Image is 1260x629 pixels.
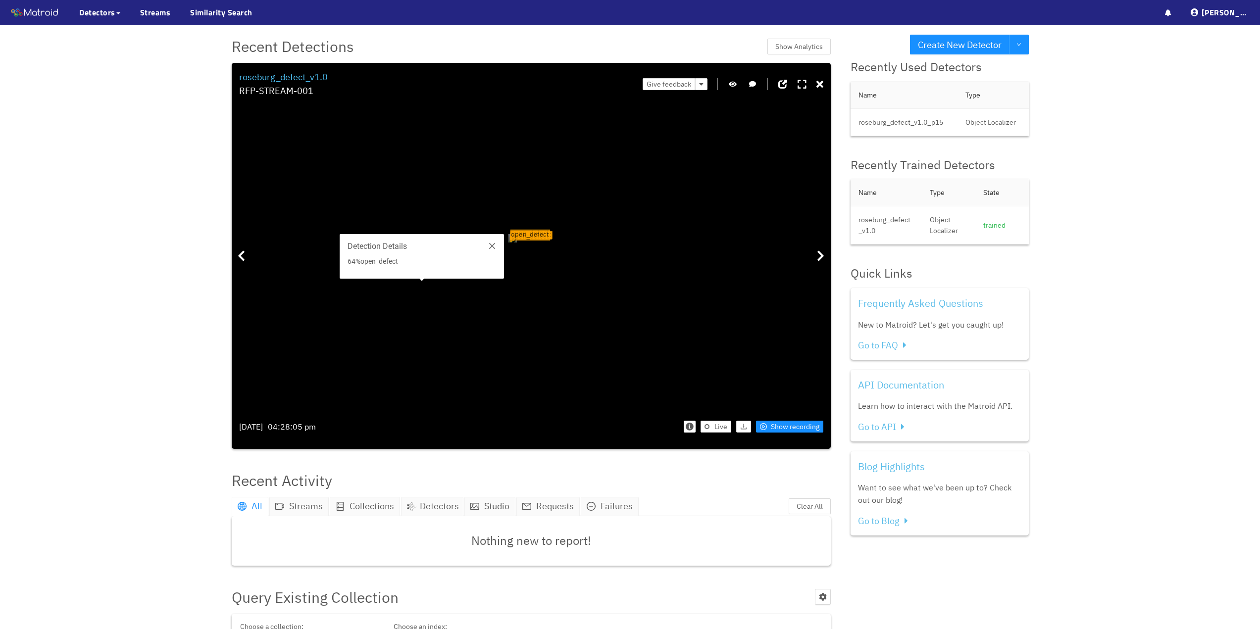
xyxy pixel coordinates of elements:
[336,502,345,511] span: database
[714,421,727,432] span: Live
[348,240,407,252] span: Detection Details
[910,35,1009,54] button: Create New Detector
[522,502,531,511] span: mail
[79,6,115,18] span: Detectors
[858,377,1021,392] div: API Documentation
[858,459,1021,474] div: Blog Highlights
[858,319,1021,331] div: New to Matroid? Let's get you caught up!
[512,232,552,239] span: open_defect
[775,41,823,52] span: Show Analytics
[470,502,479,511] span: picture
[851,264,1029,283] div: Quick Links
[858,400,1021,412] div: Learn how to interact with the Matroid API.
[851,179,922,206] th: Name
[647,79,691,90] span: Give feedback
[601,500,633,512] span: Failures
[958,82,1029,109] th: Type
[643,78,695,90] button: Give feedback
[736,421,751,433] button: download
[348,257,360,265] span: 64%
[268,421,316,433] div: 04:28:05 pm
[190,6,252,18] a: Similarity Search
[232,585,399,609] span: Query Existing Collection
[958,109,1029,136] td: Object Localizer
[289,500,323,512] span: Streams
[918,38,1002,52] span: Create New Detector
[350,500,394,512] span: Collections
[488,242,496,250] span: close
[858,339,1021,352] div: Go to FAQ
[10,5,59,20] img: Matroid logo
[858,514,1021,528] div: Go to Blog
[275,502,284,511] span: video-camera
[771,421,819,432] span: Show recording
[510,230,550,237] span: open_defect
[510,232,550,239] span: open_defect
[851,58,1029,77] div: Recently Used Detectors
[740,423,747,431] span: download
[587,502,596,511] span: minus-circle
[858,482,1021,506] div: Want to see what we've been up to? Check out our blog!
[140,6,171,18] a: Streams
[232,516,831,566] div: Nothing new to report!
[922,206,975,244] td: Object Localizer
[420,499,459,513] span: Detectors
[701,421,731,433] button: Live
[239,70,328,84] div: roseburg_defect_v1.0
[851,82,958,109] th: Name
[756,421,823,433] button: play-circleShow recording
[536,500,574,512] span: Requests
[851,109,958,136] td: roseburg_defect_v1.0_p15
[1009,35,1029,54] button: down
[851,156,1029,175] div: Recently Trained Detectors
[797,501,823,512] span: Clear All
[760,423,767,431] span: play-circle
[975,179,1029,206] th: State
[232,469,332,492] div: Recent Activity
[858,295,1021,311] div: Frequently Asked Questions
[851,206,922,244] td: roseburg_defect_v1.0
[484,500,509,512] span: Studio
[238,502,247,511] span: global
[922,179,975,206] th: Type
[858,420,1021,434] div: Go to API
[239,84,328,98] div: RFP-STREAM-001
[360,257,398,265] span: open_defect
[239,421,263,433] div: [DATE]
[789,498,831,514] button: Clear All
[232,35,354,58] span: Recent Detections
[252,500,262,512] span: All
[1016,42,1021,48] span: down
[983,220,1021,231] div: trained
[767,39,831,54] button: Show Analytics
